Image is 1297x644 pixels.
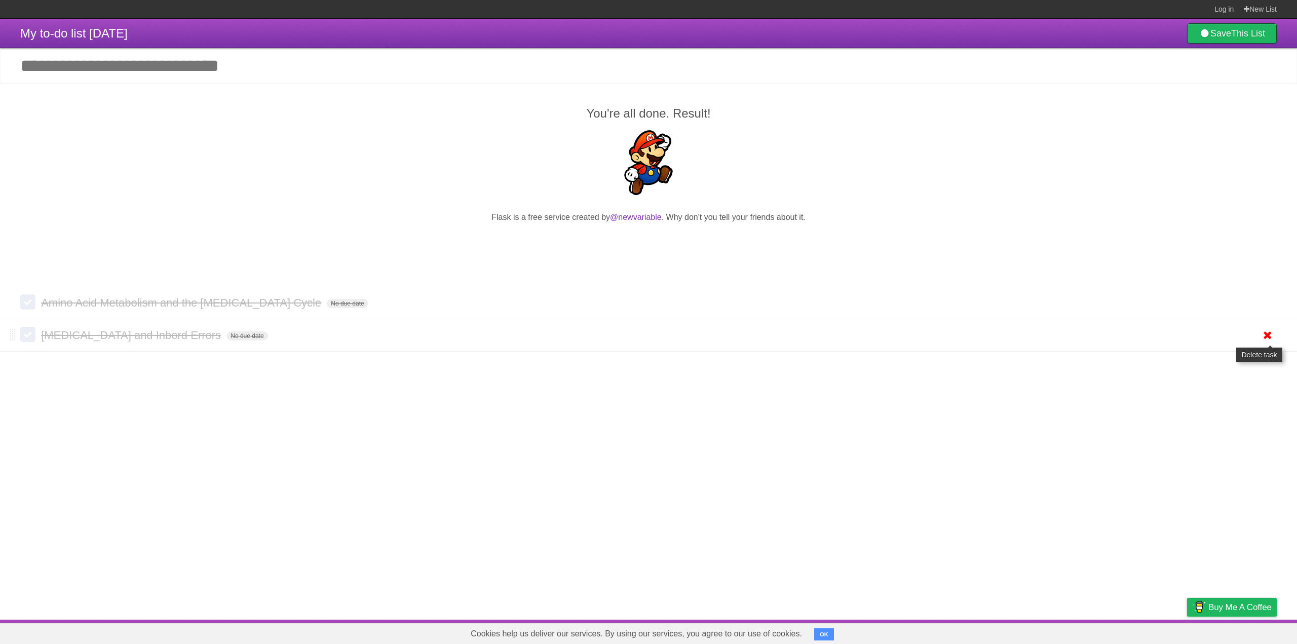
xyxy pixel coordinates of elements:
[461,624,812,644] span: Cookies help us deliver our services. By using our services, you agree to our use of cookies.
[630,236,667,250] iframe: X Post Button
[41,329,223,342] span: [MEDICAL_DATA] and Inbord Errors
[327,299,368,308] span: No due date
[20,211,1277,223] p: Flask is a free service created by . Why don't you tell your friends about it.
[1192,598,1206,616] img: Buy me a coffee
[1187,23,1277,44] a: SaveThis List
[1187,598,1277,617] a: Buy me a coffee
[1208,598,1272,616] span: Buy me a coffee
[1086,622,1127,641] a: Developers
[616,130,681,195] img: Super Mario
[1174,622,1200,641] a: Privacy
[1231,28,1265,39] b: This List
[20,327,35,342] label: Done
[814,628,834,640] button: OK
[20,294,35,310] label: Done
[20,104,1277,123] h2: You're all done. Result!
[1052,622,1074,641] a: About
[41,296,324,309] span: Amino Acid Metabolism and the [MEDICAL_DATA] Cycle
[20,26,128,40] span: My to-do list [DATE]
[1213,622,1277,641] a: Suggest a feature
[226,331,268,340] span: No due date
[1139,622,1162,641] a: Terms
[610,213,662,221] a: @newvariable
